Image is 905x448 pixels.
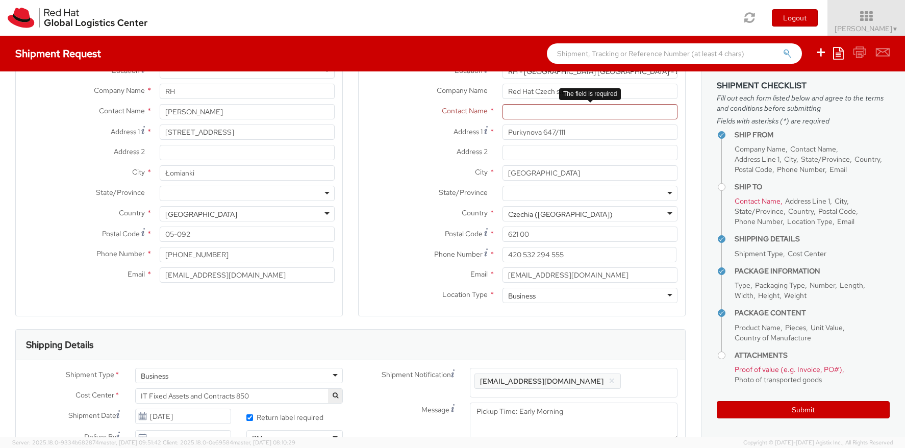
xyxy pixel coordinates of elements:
span: Address Line 1 [735,155,780,164]
button: × [609,375,615,387]
span: State/Province [801,155,850,164]
span: Height [758,291,780,300]
span: Client: 2025.18.0-0e69584 [163,439,295,446]
span: [PERSON_NAME] [835,24,898,33]
h4: Ship To [735,183,890,191]
span: Shipment Notification [382,369,451,380]
span: IT Fixed Assets and Contracts 850 [141,391,337,401]
span: Contact Name [442,106,488,115]
span: Postal Code [818,207,856,216]
span: Weight [784,291,807,300]
span: Deliver By [84,432,116,442]
span: City [784,155,796,164]
span: State/Province [439,188,488,197]
div: [GEOGRAPHIC_DATA] [165,209,237,219]
span: Cost Center [788,249,826,258]
span: Phone Number [777,165,825,174]
input: Return label required [246,414,253,421]
span: State/Province [735,207,784,216]
h3: Shipment Checklist [717,81,890,90]
span: Address 1 [111,127,140,136]
span: Fill out each form listed below and agree to the terms and conditions before submitting [717,93,890,113]
span: Email [837,217,854,226]
button: Logout [772,9,818,27]
div: The field is required [559,88,621,100]
span: Postal Code [445,229,483,238]
span: Message [421,405,449,414]
span: Shipment Date [68,410,116,421]
button: Submit [717,401,890,418]
span: Location Type [442,290,488,299]
h4: Shipment Request [15,48,101,59]
span: Address 2 [457,147,488,156]
h4: Attachments [735,352,890,359]
span: Width [735,291,753,300]
span: master, [DATE] 08:10:29 [233,439,295,446]
div: Business [508,291,536,301]
span: Country of Manufacture [735,333,811,342]
span: Proof of value (e.g. Invoice, PO#) [735,365,842,374]
span: Email [829,165,847,174]
span: [EMAIL_ADDRESS][DOMAIN_NAME] [480,377,604,386]
h4: Ship From [735,131,890,139]
div: RH - [GEOGRAPHIC_DATA] [GEOGRAPHIC_DATA] - B [508,66,680,77]
span: Photo of transported goods [735,375,822,384]
span: City [475,167,488,177]
div: Business [141,371,168,381]
span: City [132,167,145,177]
label: Return label required [246,411,325,422]
span: Packaging Type [755,281,805,290]
span: State/Province [96,188,145,197]
span: Product Name [735,323,781,332]
span: Country [462,208,488,217]
span: Email [128,269,145,279]
span: Number [810,281,835,290]
span: Copyright © [DATE]-[DATE] Agistix Inc., All Rights Reserved [743,439,893,447]
div: PM [252,433,263,443]
span: Address 1 [454,127,483,136]
span: City [835,196,847,206]
span: Shipment Type [735,249,783,258]
span: Fields with asterisks (*) are required [717,116,890,126]
span: Server: 2025.18.0-9334b682874 [12,439,161,446]
div: Czechia ([GEOGRAPHIC_DATA]) [508,209,613,219]
span: Country [854,155,880,164]
span: Postal Code [735,165,772,174]
h4: Package Content [735,309,890,317]
h4: Shipping Details [735,235,890,243]
span: Unit Value [811,323,843,332]
span: Cost Center [76,390,114,402]
span: Company Name [437,86,488,95]
input: Shipment, Tracking or Reference Number (at least 4 chars) [547,43,802,64]
span: master, [DATE] 09:51:42 [99,439,161,446]
h3: Shipping Details [26,340,93,350]
span: Length [840,281,863,290]
span: Shipment Type [66,369,114,381]
span: Location Type [787,217,833,226]
span: Contact Name [99,106,145,115]
span: Country [119,208,145,217]
span: ▼ [892,25,898,33]
h4: Package Information [735,267,890,275]
span: Phone Number [434,250,483,259]
span: Address Line 1 [785,196,830,206]
span: Company Name [94,86,145,95]
span: Email [470,269,488,279]
span: Postal Code [102,229,140,238]
span: Country [788,207,814,216]
span: Type [735,281,750,290]
span: IT Fixed Assets and Contracts 850 [135,388,343,404]
span: Phone Number [735,217,783,226]
span: Contact Name [735,196,781,206]
span: Address 2 [114,147,145,156]
span: Phone Number [96,249,145,258]
span: Pieces [785,323,806,332]
img: rh-logistics-00dfa346123c4ec078e1.svg [8,8,147,28]
span: Contact Name [790,144,836,154]
span: Company Name [735,144,786,154]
